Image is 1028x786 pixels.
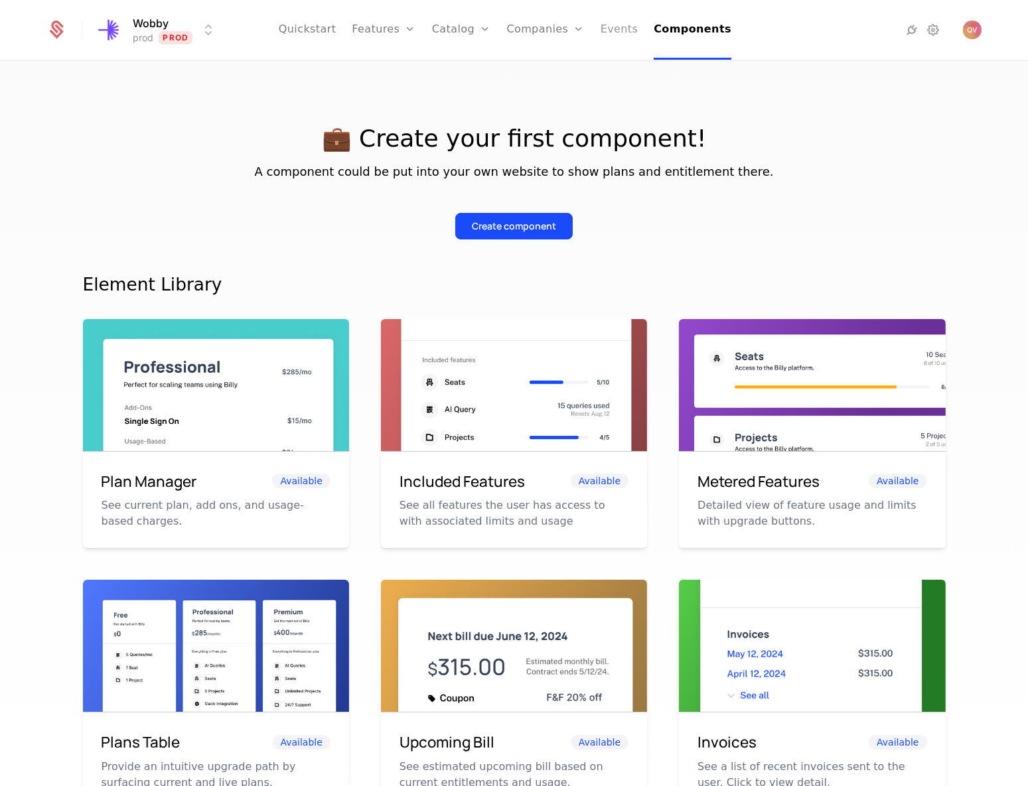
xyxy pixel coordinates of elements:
h6: Plan Manager [102,470,197,493]
h6: Included Features [400,470,525,493]
span: Wobby [133,15,169,31]
span: Available [869,735,926,750]
p: A component could be put into your own website to show plans and entitlement there. [83,163,946,181]
p: See current plan, add ons, and usage-based charges. [102,497,330,529]
span: Available [272,735,330,750]
a: Integrations [905,22,920,38]
span: Prod [159,31,192,44]
a: Settings [926,22,942,38]
p: 💼 Create your first component! [83,125,946,152]
img: Quinten Verhelst [963,21,982,39]
button: Create component [455,213,573,239]
button: Open user button [963,21,982,39]
img: Wobby [94,14,126,46]
div: Element Library [83,271,946,298]
p: See all features the user has access to with associated limits and usage [400,497,628,529]
div: Create component [472,220,556,233]
button: Select environment [98,15,216,44]
h6: Plans Table [102,731,181,753]
span: Available [571,474,628,488]
h6: Metered Features [698,470,820,493]
div: prod [133,31,153,44]
p: Detailed view of feature usage and limits with upgrade buttons. [698,497,926,529]
h6: Invoices [698,731,757,753]
span: Available [869,474,926,488]
h6: Upcoming Bill [400,731,494,753]
span: Available [571,735,628,750]
span: Available [272,474,330,488]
